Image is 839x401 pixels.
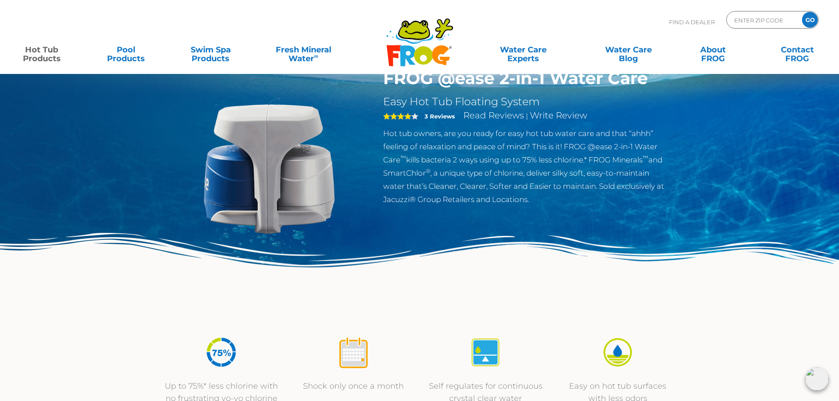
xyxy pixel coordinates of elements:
img: openIcon [806,368,828,390]
img: icon-atease-75percent-less [205,336,238,369]
sup: ® [426,168,430,174]
sup: ™ [648,66,661,81]
a: Fresh MineralWater∞ [262,41,344,59]
sup: ™ [643,155,648,161]
a: Hot TubProducts [9,41,74,59]
a: Water CareBlog [595,41,661,59]
img: icon-atease-easy-on [601,336,634,369]
span: | [526,112,528,120]
a: ContactFROG [765,41,830,59]
a: Swim SpaProducts [178,41,244,59]
img: icon-atease-shock-once [337,336,370,369]
strong: 3 Reviews [425,113,455,120]
p: Find A Dealer [669,11,715,33]
a: PoolProducts [93,41,159,59]
img: @ease-2-in-1-Holder-v2.png [169,68,370,270]
p: Shock only once a month [296,380,411,392]
a: Write Review [530,110,587,121]
input: Zip Code Form [733,14,793,26]
h1: FROG @ease 2-in-1 Water Care [383,68,671,88]
a: Water CareExperts [470,41,577,59]
img: icon-atease-self-regulates [469,336,502,369]
a: Read Reviews [463,110,524,121]
span: 4 [383,113,411,120]
sup: ™ [400,155,406,161]
sup: ∞ [314,52,318,59]
input: GO [802,12,818,28]
h2: Easy Hot Tub Floating System [383,95,671,108]
p: Hot tub owners, are you ready for easy hot tub water care and that “ahhh” feeling of relaxation a... [383,127,671,206]
a: AboutFROG [680,41,746,59]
